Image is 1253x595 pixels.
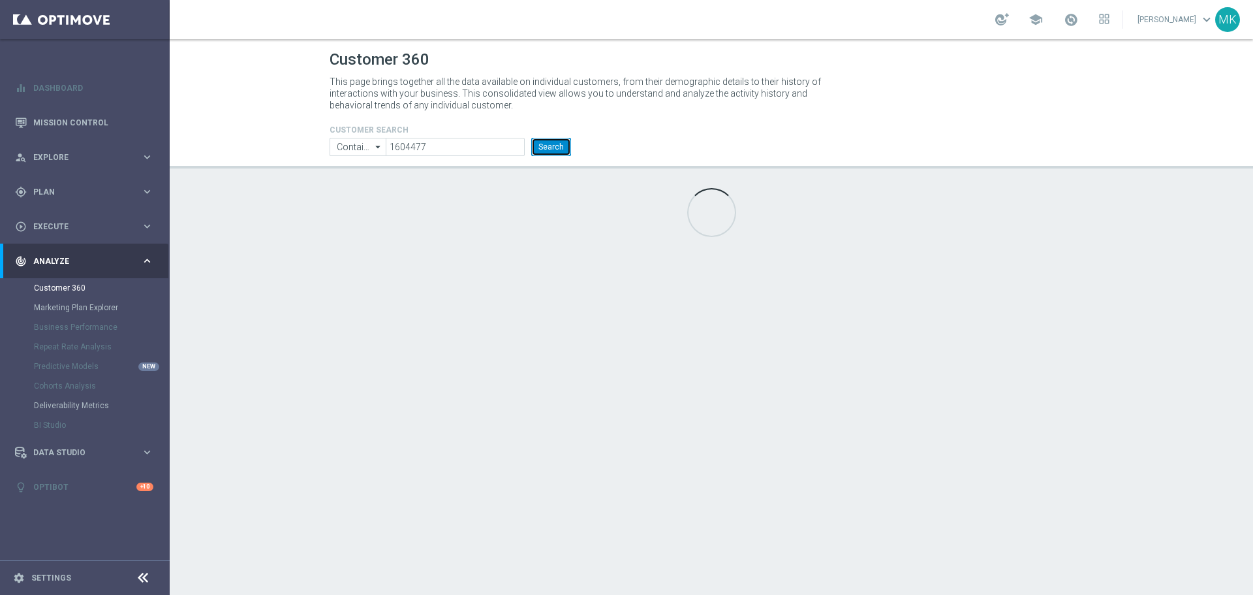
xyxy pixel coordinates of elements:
[33,153,141,161] span: Explore
[136,483,153,491] div: +10
[34,357,168,376] div: Predictive Models
[34,337,168,357] div: Repeat Rate Analysis
[15,105,153,140] div: Mission Control
[330,50,1093,69] h1: Customer 360
[330,76,832,111] p: This page brings together all the data available on individual customers, from their demographic ...
[15,152,141,163] div: Explore
[1199,12,1214,27] span: keyboard_arrow_down
[14,221,154,232] button: play_circle_outline Execute keyboard_arrow_right
[1029,12,1043,27] span: school
[141,446,153,458] i: keyboard_arrow_right
[15,255,141,267] div: Analyze
[34,396,168,415] div: Deliverability Metrics
[34,317,168,337] div: Business Performance
[15,186,27,198] i: gps_fixed
[15,152,27,163] i: person_search
[330,125,571,135] h4: CUSTOMER SEARCH
[141,220,153,233] i: keyboard_arrow_right
[372,138,385,155] i: arrow_drop_down
[1136,10,1215,29] a: [PERSON_NAME]keyboard_arrow_down
[14,256,154,266] button: track_changes Analyze keyboard_arrow_right
[33,449,141,457] span: Data Studio
[15,447,141,458] div: Data Studio
[34,400,136,411] a: Deliverability Metrics
[14,447,154,458] button: Data Studio keyboard_arrow_right
[34,415,168,435] div: BI Studio
[1215,7,1240,32] div: MK
[386,138,525,156] input: Enter CID, Email, name or phone
[15,481,27,493] i: lightbulb
[138,362,159,371] div: NEW
[14,482,154,492] button: lightbulb Optibot +10
[14,118,154,128] button: Mission Control
[15,470,153,504] div: Optibot
[141,151,153,163] i: keyboard_arrow_right
[33,105,153,140] a: Mission Control
[33,470,136,504] a: Optibot
[14,83,154,93] button: equalizer Dashboard
[15,221,27,233] i: play_circle_outline
[14,187,154,197] button: gps_fixed Plan keyboard_arrow_right
[15,255,27,267] i: track_changes
[33,71,153,105] a: Dashboard
[34,302,136,313] a: Marketing Plan Explorer
[13,572,25,584] i: settings
[33,257,141,265] span: Analyze
[15,186,141,198] div: Plan
[15,221,141,233] div: Execute
[33,188,141,196] span: Plan
[330,138,386,156] input: Contains
[531,138,571,156] button: Search
[15,82,27,94] i: equalizer
[34,283,136,293] a: Customer 360
[34,298,168,317] div: Marketing Plan Explorer
[33,223,141,231] span: Execute
[34,376,168,396] div: Cohorts Analysis
[15,71,153,105] div: Dashboard
[31,574,71,582] a: Settings
[34,278,168,298] div: Customer 360
[141,185,153,198] i: keyboard_arrow_right
[14,152,154,163] button: person_search Explore keyboard_arrow_right
[141,255,153,267] i: keyboard_arrow_right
